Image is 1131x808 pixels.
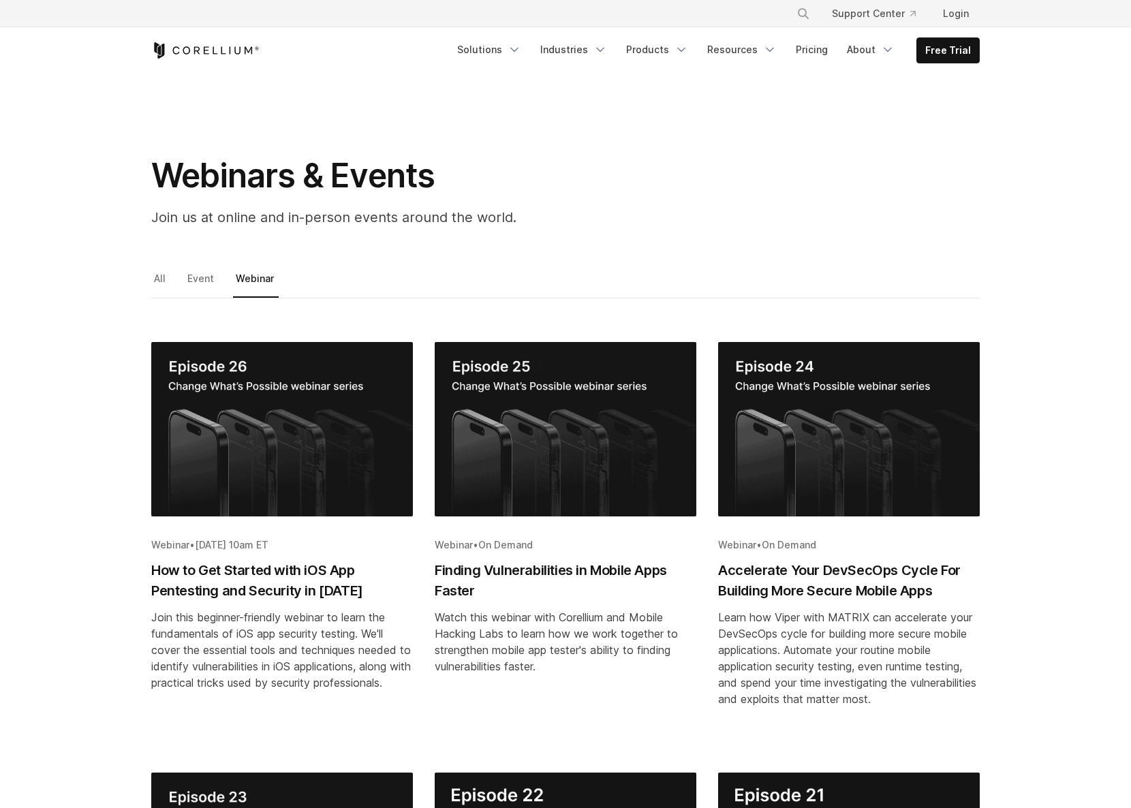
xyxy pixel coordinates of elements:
[151,609,413,691] div: Join this beginner-friendly webinar to learn the fundamentals of iOS app security testing. We'll ...
[718,538,980,552] div: •
[435,539,473,550] span: Webinar
[435,609,696,674] div: Watch this webinar with Corellium and Mobile Hacking Labs to learn how we work together to streng...
[435,560,696,601] h2: Finding Vulnerabilities in Mobile Apps Faster
[151,269,170,298] a: All
[233,269,279,298] a: Webinar
[917,38,979,63] a: Free Trial
[195,539,268,550] span: [DATE] 10am ET
[762,539,816,550] span: On Demand
[435,342,696,751] a: Blog post summary: Finding Vulnerabilities in Mobile Apps Faster
[780,1,980,26] div: Navigation Menu
[718,609,980,707] div: Learn how Viper with MATRIX can accelerate your DevSecOps cycle for building more secure mobile a...
[151,155,696,196] h1: Webinars & Events
[699,37,785,62] a: Resources
[618,37,696,62] a: Products
[718,560,980,601] h2: Accelerate Your DevSecOps Cycle For Building More Secure Mobile Apps
[791,1,816,26] button: Search
[718,342,980,516] img: Accelerate Your DevSecOps Cycle For Building More Secure Mobile Apps
[449,37,980,63] div: Navigation Menu
[839,37,903,62] a: About
[185,269,219,298] a: Event
[478,539,533,550] span: On Demand
[151,207,696,228] p: Join us at online and in-person events around the world.
[821,1,927,26] a: Support Center
[449,37,529,62] a: Solutions
[435,342,696,516] img: Finding Vulnerabilities in Mobile Apps Faster
[151,42,260,59] a: Corellium Home
[151,342,413,516] img: How to Get Started with iOS App Pentesting and Security in 2025
[151,539,189,550] span: Webinar
[151,560,413,601] h2: How to Get Started with iOS App Pentesting and Security in [DATE]
[932,1,980,26] a: Login
[718,539,756,550] span: Webinar
[151,538,413,552] div: •
[788,37,836,62] a: Pricing
[151,342,413,751] a: Blog post summary: How to Get Started with iOS App Pentesting and Security in 2025
[718,342,980,751] a: Blog post summary: Accelerate Your DevSecOps Cycle For Building More Secure Mobile Apps
[435,538,696,552] div: •
[532,37,615,62] a: Industries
